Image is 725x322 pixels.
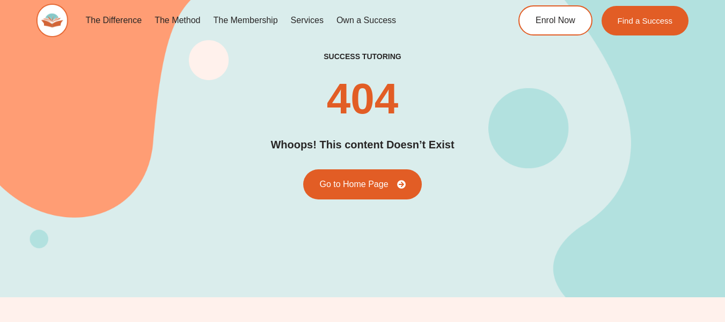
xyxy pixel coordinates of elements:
h2: success tutoring [324,52,401,61]
a: Go to Home Page [303,169,421,199]
nav: Menu [79,8,481,33]
a: The Difference [79,8,148,33]
a: The Membership [207,8,284,33]
a: Enrol Now [518,5,592,35]
span: Find a Success [618,17,673,25]
h2: 404 [327,77,398,120]
span: Enrol Now [536,16,575,25]
a: Own a Success [330,8,402,33]
span: Go to Home Page [319,180,388,189]
h2: Whoops! This content Doesn’t Exist [270,137,454,153]
a: Services [284,8,330,33]
a: The Method [148,8,207,33]
a: Find a Success [602,6,689,35]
